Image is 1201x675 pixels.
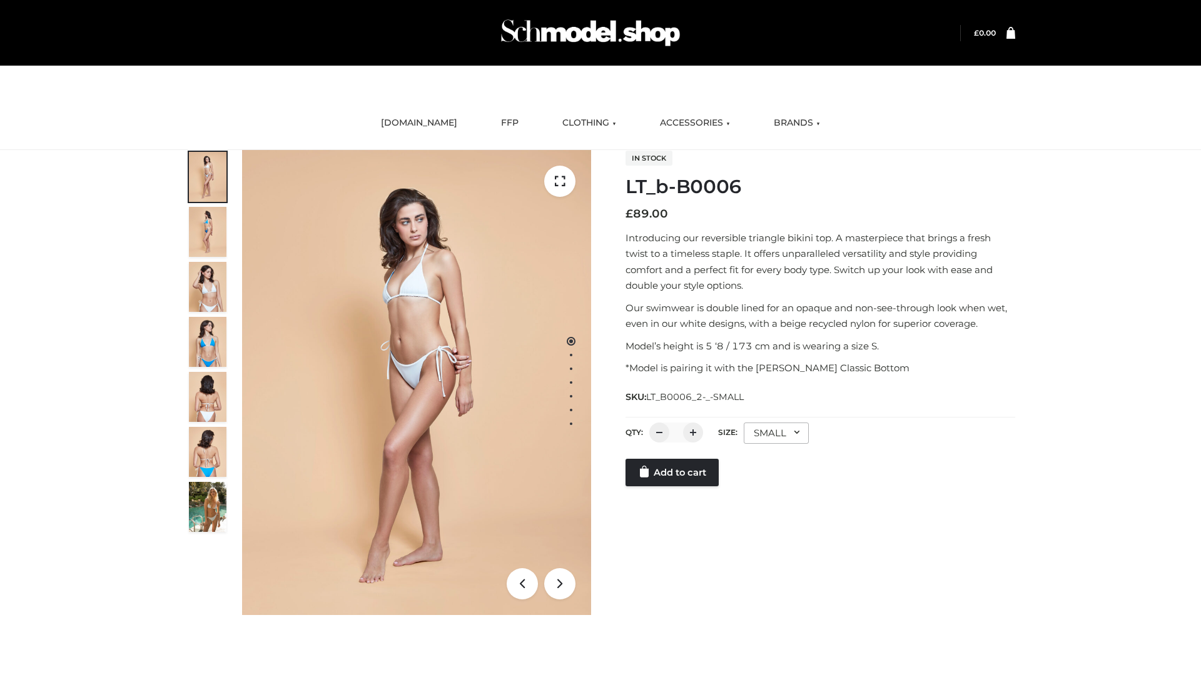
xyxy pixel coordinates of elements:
img: ArielClassicBikiniTop_CloudNine_AzureSky_OW114ECO_3-scaled.jpg [189,262,226,312]
p: *Model is pairing it with the [PERSON_NAME] Classic Bottom [626,360,1015,376]
p: Introducing our reversible triangle bikini top. A masterpiece that brings a fresh twist to a time... [626,230,1015,294]
img: ArielClassicBikiniTop_CloudNine_AzureSky_OW114ECO_8-scaled.jpg [189,427,226,477]
div: SMALL [744,422,809,444]
a: ACCESSORIES [651,109,739,137]
h1: LT_b-B0006 [626,176,1015,198]
img: Arieltop_CloudNine_AzureSky2.jpg [189,482,226,532]
span: In stock [626,151,672,166]
label: Size: [718,427,737,437]
img: ArielClassicBikiniTop_CloudNine_AzureSky_OW114ECO_4-scaled.jpg [189,317,226,367]
span: LT_B0006_2-_-SMALL [646,391,744,402]
a: [DOMAIN_NAME] [372,109,467,137]
img: Schmodel Admin 964 [497,8,684,57]
img: ArielClassicBikiniTop_CloudNine_AzureSky_OW114ECO_1-scaled.jpg [189,152,226,202]
bdi: 89.00 [626,207,668,221]
img: ArielClassicBikiniTop_CloudNine_AzureSky_OW114ECO_7-scaled.jpg [189,372,226,422]
a: £0.00 [974,28,996,37]
a: Add to cart [626,459,719,486]
label: QTY: [626,427,643,437]
p: Model’s height is 5 ‘8 / 173 cm and is wearing a size S. [626,338,1015,354]
span: SKU: [626,389,745,404]
a: BRANDS [764,109,829,137]
span: £ [974,28,979,37]
a: FFP [492,109,528,137]
a: CLOTHING [553,109,626,137]
span: £ [626,207,633,221]
img: ArielClassicBikiniTop_CloudNine_AzureSky_OW114ECO_1 [242,150,591,615]
bdi: 0.00 [974,28,996,37]
p: Our swimwear is double lined for an opaque and non-see-through look when wet, even in our white d... [626,300,1015,332]
img: ArielClassicBikiniTop_CloudNine_AzureSky_OW114ECO_2-scaled.jpg [189,207,226,257]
